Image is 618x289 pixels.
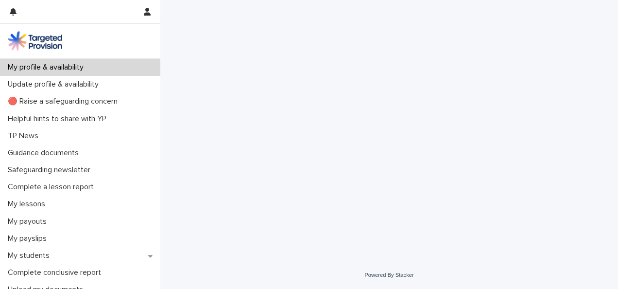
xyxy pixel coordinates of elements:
[4,63,91,72] p: My profile & availability
[4,148,86,158] p: Guidance documents
[4,182,102,192] p: Complete a lesson report
[4,268,109,277] p: Complete conclusive report
[4,251,57,260] p: My students
[4,114,114,124] p: Helpful hints to share with YP
[4,234,54,243] p: My payslips
[4,217,54,226] p: My payouts
[4,199,53,209] p: My lessons
[4,131,46,141] p: TP News
[4,97,125,106] p: 🔴 Raise a safeguarding concern
[4,165,98,175] p: Safeguarding newsletter
[8,31,62,51] img: M5nRWzHhSzIhMunXDL62
[364,272,413,278] a: Powered By Stacker
[4,80,106,89] p: Update profile & availability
